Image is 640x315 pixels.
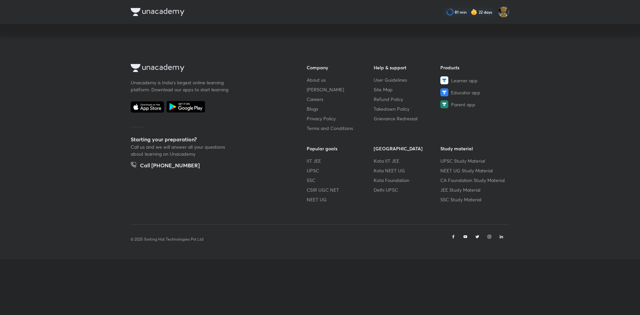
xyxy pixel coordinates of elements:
a: Careers [307,96,374,103]
img: Educator app [440,88,448,96]
a: Grievance Redressal [374,115,441,122]
a: Call [PHONE_NUMBER] [131,161,200,171]
h6: [GEOGRAPHIC_DATA] [374,145,441,152]
img: Parent app [440,100,448,108]
a: Parent app [440,100,507,108]
a: IIT JEE [307,157,374,164]
a: CSIR UGC NET [307,186,374,193]
h6: Help & support [374,64,441,71]
span: Parent app [451,101,475,108]
p: Unacademy is India’s largest online learning platform. Download our apps to start learning [131,79,231,93]
img: Learner app [440,76,448,84]
a: Site Map [374,86,441,93]
h5: Call [PHONE_NUMBER] [140,161,200,171]
img: LOVEPREET Gharu [498,6,509,18]
a: Blogs [307,105,374,112]
span: Learner app [451,77,478,84]
a: Kota Foundation [374,177,441,184]
a: CA Foundation Study Material [440,177,507,184]
a: JEE Study Material [440,186,507,193]
p: Call us and we will answer all your questions about learning on Unacademy [131,143,231,157]
h5: Starting your preparation? [131,135,285,143]
a: SSC Study Material [440,196,507,203]
h6: Popular goals [307,145,374,152]
a: Terms and Conditions [307,125,374,132]
h6: Study material [440,145,507,152]
a: Educator app [440,88,507,96]
a: Takedown Policy [374,105,441,112]
a: NEET UG [307,196,374,203]
a: NEET UG Study Material [440,167,507,174]
a: UPSC Study Material [440,157,507,164]
a: Learner app [440,76,507,84]
img: streak [471,9,477,15]
a: Kota IIT JEE [374,157,441,164]
a: Company Logo [131,64,285,74]
a: Refund Policy [374,96,441,103]
a: Privacy Policy [307,115,374,122]
a: [PERSON_NAME] [307,86,374,93]
a: SSC [307,177,374,184]
span: Educator app [451,89,480,96]
a: User Guidelines [374,76,441,83]
p: © 2025 Sorting Hat Technologies Pvt Ltd [131,236,203,242]
h6: Products [440,64,507,71]
img: Company Logo [131,64,184,72]
a: Delhi UPSC [374,186,441,193]
h6: Company [307,64,374,71]
a: Kota NEET UG [374,167,441,174]
a: UPSC [307,167,374,174]
img: Company Logo [131,8,184,16]
a: About us [307,76,374,83]
span: Careers [307,96,323,103]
